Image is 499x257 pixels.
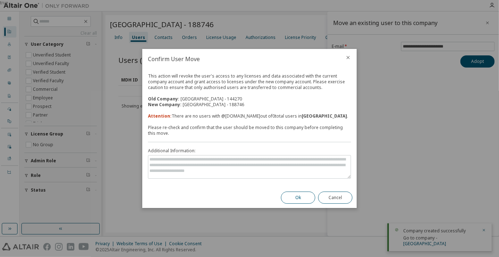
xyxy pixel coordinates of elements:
[148,113,351,136] div: There are no users with @ [DOMAIN_NAME] out of 0 total users in . Please re-check and confirm tha...
[148,113,172,119] b: Attention:
[302,113,347,119] strong: [GEOGRAPHIC_DATA]
[148,73,351,108] div: This action will revoke the user's access to any licenses and data associated with the current co...
[148,148,351,154] label: Additional Information:
[148,102,182,108] b: New Company:
[142,49,340,69] h2: Confirm User Move
[281,192,315,204] button: Ok
[318,192,352,204] button: Cancel
[148,96,179,102] b: Old Company:
[345,55,351,60] button: close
